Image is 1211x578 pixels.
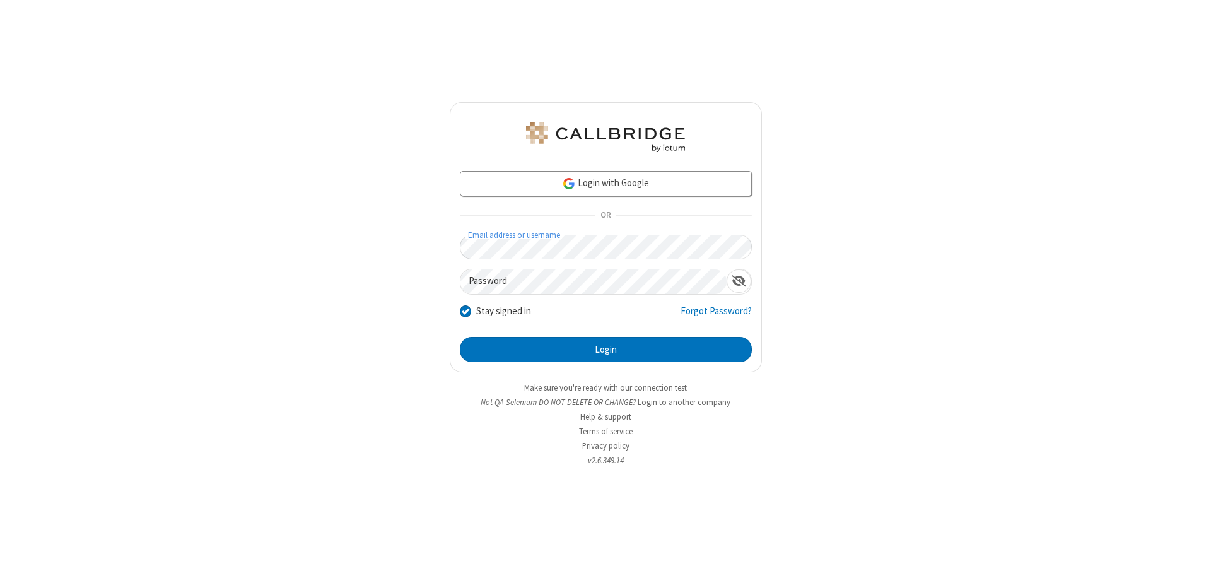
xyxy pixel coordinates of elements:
button: Login to another company [638,396,730,408]
button: Login [460,337,752,362]
img: google-icon.png [562,177,576,191]
a: Terms of service [579,426,633,437]
span: OR [595,207,616,225]
a: Privacy policy [582,440,629,451]
img: QA Selenium DO NOT DELETE OR CHANGE [524,122,687,152]
div: Show password [727,269,751,293]
li: v2.6.349.14 [450,454,762,466]
a: Login with Google [460,171,752,196]
a: Forgot Password? [681,304,752,328]
input: Email address or username [460,235,752,259]
a: Make sure you're ready with our connection test [524,382,687,393]
a: Help & support [580,411,631,422]
input: Password [460,269,727,294]
li: Not QA Selenium DO NOT DELETE OR CHANGE? [450,396,762,408]
label: Stay signed in [476,304,531,319]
